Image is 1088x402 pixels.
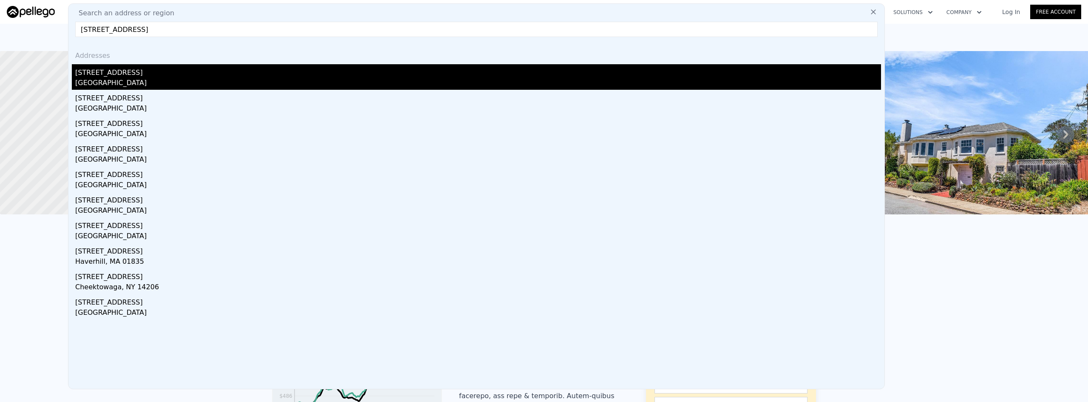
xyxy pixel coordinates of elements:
[75,22,878,37] input: Enter an address, city, region, neighborhood or zip code
[75,166,881,180] div: [STREET_ADDRESS]
[72,44,881,64] div: Addresses
[75,129,881,141] div: [GEOGRAPHIC_DATA]
[75,103,881,115] div: [GEOGRAPHIC_DATA]
[75,115,881,129] div: [STREET_ADDRESS]
[75,64,881,78] div: [STREET_ADDRESS]
[75,257,881,268] div: Haverhill, MA 01835
[72,8,174,18] span: Search an address or region
[940,5,989,20] button: Company
[75,205,881,217] div: [GEOGRAPHIC_DATA]
[887,5,940,20] button: Solutions
[1030,5,1081,19] a: Free Account
[75,294,881,308] div: [STREET_ADDRESS]
[75,243,881,257] div: [STREET_ADDRESS]
[75,90,881,103] div: [STREET_ADDRESS]
[992,8,1030,16] a: Log In
[75,180,881,192] div: [GEOGRAPHIC_DATA]
[75,154,881,166] div: [GEOGRAPHIC_DATA]
[75,141,881,154] div: [STREET_ADDRESS]
[7,6,55,18] img: Pellego
[75,192,881,205] div: [STREET_ADDRESS]
[75,308,881,319] div: [GEOGRAPHIC_DATA]
[75,78,881,90] div: [GEOGRAPHIC_DATA]
[279,393,292,399] tspan: $486
[75,282,881,294] div: Cheektowaga, NY 14206
[75,268,881,282] div: [STREET_ADDRESS]
[75,231,881,243] div: [GEOGRAPHIC_DATA]
[75,217,881,231] div: [STREET_ADDRESS]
